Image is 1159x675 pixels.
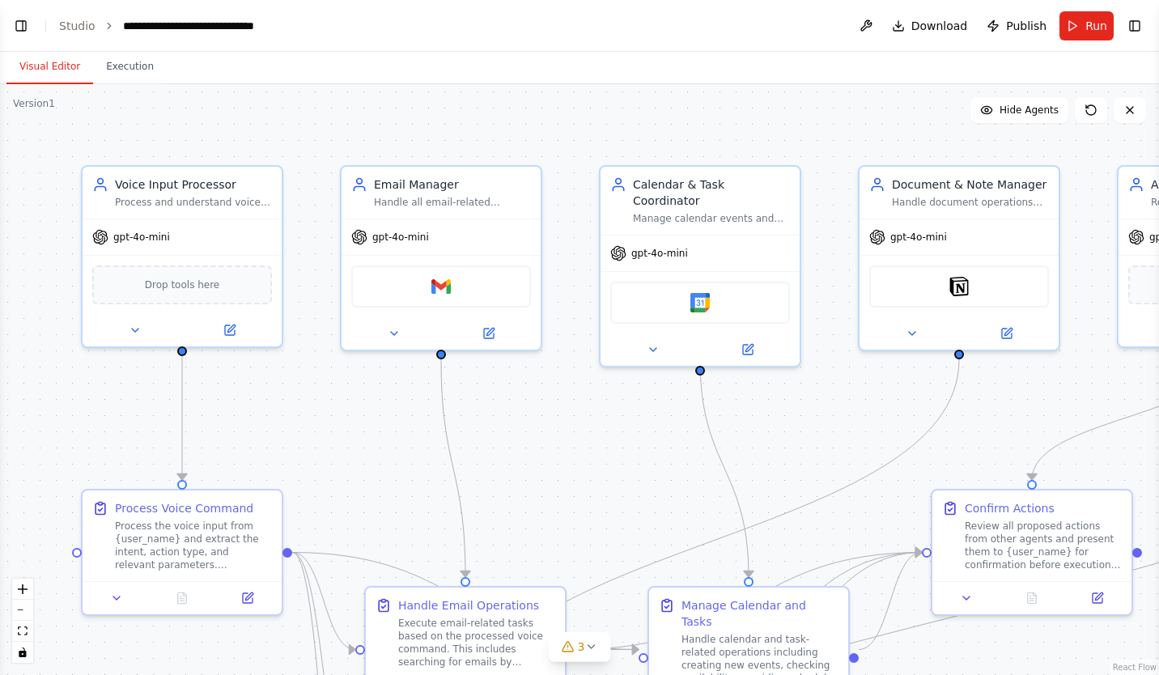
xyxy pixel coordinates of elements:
div: Execute email-related tasks based on the processed voice command. This includes searching for ema... [398,617,555,669]
div: Review all proposed actions from other agents and present them to {user_name} for confirmation be... [965,520,1122,571]
span: gpt-4o-mini [631,247,688,260]
div: Document & Note Manager [892,176,1049,193]
button: Show left sidebar [10,15,32,37]
a: React Flow attribution [1113,663,1157,672]
span: gpt-4o-mini [372,231,429,244]
div: Confirm Actions [965,500,1055,516]
span: gpt-4o-mini [890,231,947,244]
a: Studio [59,19,96,32]
button: zoom out [12,600,33,621]
button: Publish [980,11,1053,40]
button: Open in side panel [184,321,275,340]
div: Voice Input Processor [115,176,272,193]
div: Manage Calendar and Tasks [681,597,838,630]
button: zoom in [12,579,33,600]
div: Handle document operations and note-taking for {user_name}, including reading DOCX files, creatin... [892,196,1049,209]
div: Calendar & Task CoordinatorManage calendar events and tasks for {user_name}, including creating e... [599,165,801,367]
div: Email ManagerHandle all email-related operations including searching, reading, and creating draft... [340,165,542,351]
g: Edge from 7265ed38-b76c-44da-adf2-451962f60f85 to 92cf3653-027c-454e-bf4b-25e592bf9e86 [692,359,757,577]
span: Publish [1006,18,1046,34]
span: Drop tools here [145,277,220,293]
div: Confirm ActionsReview all proposed actions from other agents and present them to {user_name} for ... [931,489,1133,616]
div: Voice Input ProcessorProcess and understand voice commands from the user, extracting intent, cont... [81,165,283,348]
button: Open in side panel [219,588,275,608]
button: fit view [12,621,33,642]
button: No output available [148,588,217,608]
span: Run [1085,18,1107,34]
g: Edge from 7b67115a-21cb-4942-b1a4-d38e307b66ad to 63166963-a688-496e-a685-df01e6b71619 [292,545,355,658]
span: gpt-4o-mini [113,231,170,244]
img: Google Calendar [690,293,710,312]
div: Process the voice input from {user_name} and extract the intent, action type, and relevant parame... [115,520,272,571]
div: Handle all email-related operations including searching, reading, and creating drafts for {user_n... [374,196,531,209]
g: Edge from d36cf1b4-1f89-4ad3-9331-4405760a68a9 to 63166963-a688-496e-a685-df01e6b71619 [433,359,473,577]
div: Process Voice Command [115,500,253,516]
span: Hide Agents [1000,104,1059,117]
button: Download [885,11,974,40]
div: Process Voice CommandProcess the voice input from {user_name} and extract the intent, action type... [81,489,283,616]
div: Handle Email Operations [398,597,539,613]
button: Open in side panel [961,324,1052,343]
img: Gmail [431,277,451,296]
div: React Flow controls [12,579,33,663]
button: Hide Agents [970,97,1068,123]
div: Version 1 [13,97,55,110]
button: Visual Editor [6,50,93,84]
span: 3 [578,639,585,655]
button: Run [1059,11,1114,40]
img: Notion [949,277,969,296]
button: Open in side panel [443,324,534,343]
button: Open in side panel [1069,588,1125,608]
div: Calendar & Task Coordinator [633,176,790,209]
button: Open in side panel [702,340,793,359]
button: toggle interactivity [12,642,33,663]
button: Show right sidebar [1123,15,1146,37]
button: 3 [549,632,611,662]
g: Edge from 92cf3653-027c-454e-bf4b-25e592bf9e86 to 2c517ca0-1c78-4689-b809-04bd9bda31e3 [859,545,922,658]
button: Execution [93,50,167,84]
g: Edge from d65db59b-8cca-4218-ab1d-5d6e25d89e6d to 7b67115a-21cb-4942-b1a4-d38e307b66ad [174,356,190,480]
nav: breadcrumb [59,18,291,34]
div: Process and understand voice commands from the user, extracting intent, context, and specific par... [115,196,272,209]
div: Document & Note ManagerHandle document operations and note-taking for {user_name}, including read... [858,165,1060,351]
button: No output available [998,588,1067,608]
span: Download [911,18,968,34]
div: Manage calendar events and tasks for {user_name}, including creating events, checking availabilit... [633,212,790,225]
div: Email Manager [374,176,531,193]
